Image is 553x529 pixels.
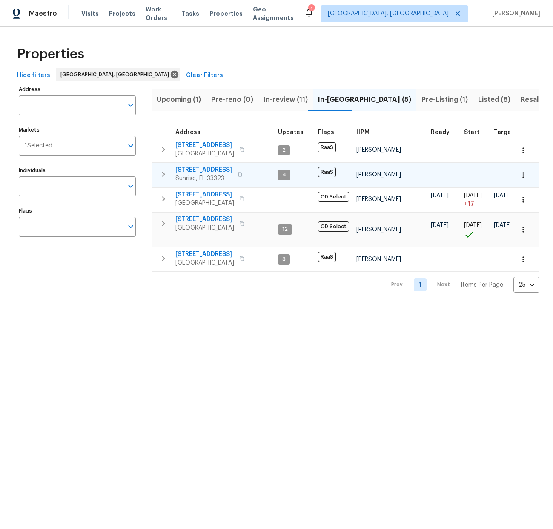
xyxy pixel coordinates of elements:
div: 25 [513,274,539,296]
p: Items Per Page [461,281,503,289]
span: In-[GEOGRAPHIC_DATA] (5) [318,94,411,106]
span: [PERSON_NAME] [356,196,401,202]
span: Clear Filters [186,70,223,81]
span: Visits [81,9,99,18]
span: Upcoming (1) [157,94,201,106]
span: [STREET_ADDRESS] [175,215,234,224]
label: Address [19,87,136,92]
div: Earliest renovation start date (first business day after COE or Checkout) [431,129,457,135]
span: 2 [279,147,289,154]
span: Pre-Listing (1) [421,94,468,106]
button: Open [125,221,137,233]
span: [PERSON_NAME] [356,227,401,233]
span: Maestro [29,9,57,18]
button: Open [125,140,137,152]
span: Target [494,129,514,135]
div: Actual renovation start date [464,129,487,135]
label: Individuals [19,168,136,173]
div: [GEOGRAPHIC_DATA], [GEOGRAPHIC_DATA] [56,68,180,81]
span: [DATE] [494,222,512,228]
span: Properties [17,50,84,58]
span: OD Select [318,192,349,202]
span: Updates [278,129,304,135]
span: [DATE] [494,193,512,198]
span: [DATE] [464,193,482,198]
span: [PERSON_NAME] [356,256,401,262]
span: [STREET_ADDRESS] [175,166,232,174]
nav: Pagination Navigation [383,277,539,293]
span: [STREET_ADDRESS] [175,250,234,259]
span: Start [464,129,479,135]
span: Pre-reno (0) [211,94,253,106]
span: Flags [318,129,334,135]
button: Clear Filters [183,68,226,83]
span: [PERSON_NAME] [356,172,401,178]
span: 12 [279,226,291,233]
span: Work Orders [146,5,171,22]
span: [DATE] [431,222,449,228]
label: Markets [19,127,136,132]
span: [STREET_ADDRESS] [175,141,234,149]
button: Open [125,99,137,111]
span: [GEOGRAPHIC_DATA], [GEOGRAPHIC_DATA] [60,70,172,79]
button: Open [125,180,137,192]
span: Geo Assignments [253,5,294,22]
span: RaaS [318,142,336,152]
span: HPM [356,129,370,135]
span: Sunrise, FL 33323 [175,174,232,183]
span: Address [175,129,201,135]
span: Tasks [181,11,199,17]
span: [PERSON_NAME] [356,147,401,153]
span: [GEOGRAPHIC_DATA] [175,259,234,267]
span: [STREET_ADDRESS] [175,190,234,199]
label: Flags [19,208,136,213]
div: 1 [308,5,314,14]
span: Properties [209,9,243,18]
span: Listed (8) [478,94,510,106]
span: [PERSON_NAME] [489,9,540,18]
span: 3 [279,256,289,263]
span: [GEOGRAPHIC_DATA] [175,149,234,158]
span: Ready [431,129,450,135]
span: + 17 [464,200,474,208]
span: [GEOGRAPHIC_DATA] [175,199,234,207]
span: RaaS [318,252,336,262]
span: RaaS [318,167,336,177]
td: Project started 17 days late [461,187,490,212]
span: 1 Selected [25,142,52,149]
a: Goto page 1 [414,278,427,291]
div: Target renovation project end date [494,129,521,135]
span: [DATE] [431,193,449,198]
span: In-review (11) [264,94,308,106]
span: [GEOGRAPHIC_DATA] [175,224,234,232]
span: OD Select [318,221,349,232]
span: [DATE] [464,222,482,228]
span: Projects [109,9,135,18]
span: 4 [279,171,289,178]
span: Hide filters [17,70,50,81]
button: Hide filters [14,68,54,83]
td: Project started on time [461,212,490,247]
span: [GEOGRAPHIC_DATA], [GEOGRAPHIC_DATA] [328,9,449,18]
